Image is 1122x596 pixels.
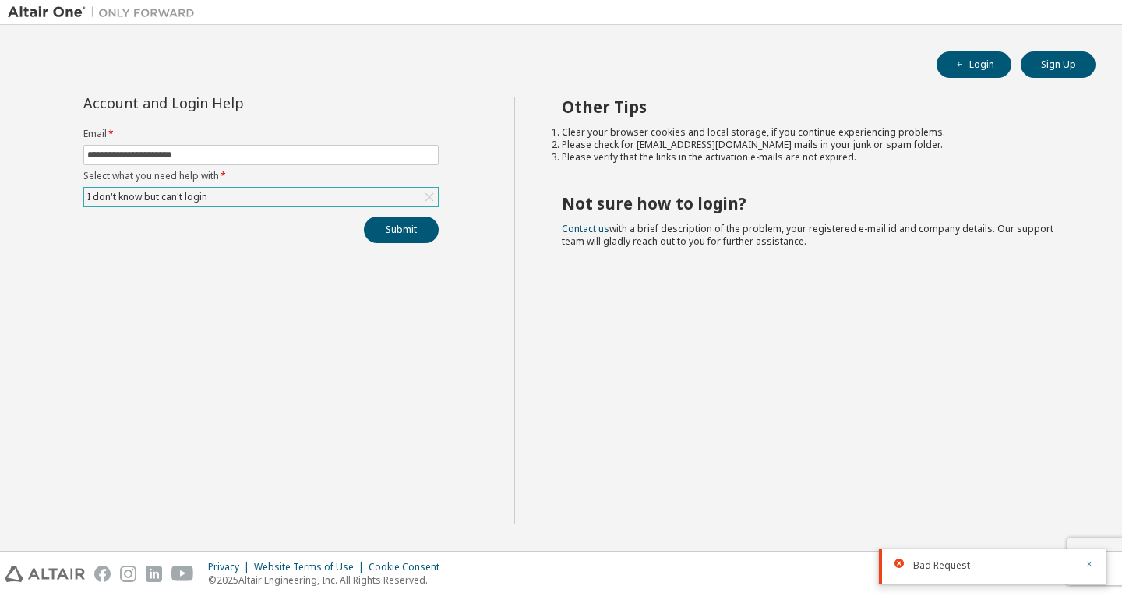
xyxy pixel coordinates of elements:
img: Altair One [8,5,203,20]
img: altair_logo.svg [5,566,85,582]
div: I don't know but can't login [84,188,438,206]
div: I don't know but can't login [85,189,210,206]
li: Please check for [EMAIL_ADDRESS][DOMAIN_NAME] mails in your junk or spam folder. [562,139,1068,151]
a: Contact us [562,222,609,235]
div: Account and Login Help [83,97,368,109]
li: Clear your browser cookies and local storage, if you continue experiencing problems. [562,126,1068,139]
span: Bad Request [913,559,970,572]
button: Submit [364,217,439,243]
img: linkedin.svg [146,566,162,582]
img: youtube.svg [171,566,194,582]
li: Please verify that the links in the activation e-mails are not expired. [562,151,1068,164]
h2: Not sure how to login? [562,193,1068,213]
h2: Other Tips [562,97,1068,117]
span: with a brief description of the problem, your registered e-mail id and company details. Our suppo... [562,222,1053,248]
button: Login [937,51,1011,78]
img: facebook.svg [94,566,111,582]
button: Sign Up [1021,51,1096,78]
div: Cookie Consent [369,561,449,573]
div: Website Terms of Use [254,561,369,573]
p: © 2025 Altair Engineering, Inc. All Rights Reserved. [208,573,449,587]
label: Select what you need help with [83,170,439,182]
label: Email [83,128,439,140]
div: Privacy [208,561,254,573]
img: instagram.svg [120,566,136,582]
